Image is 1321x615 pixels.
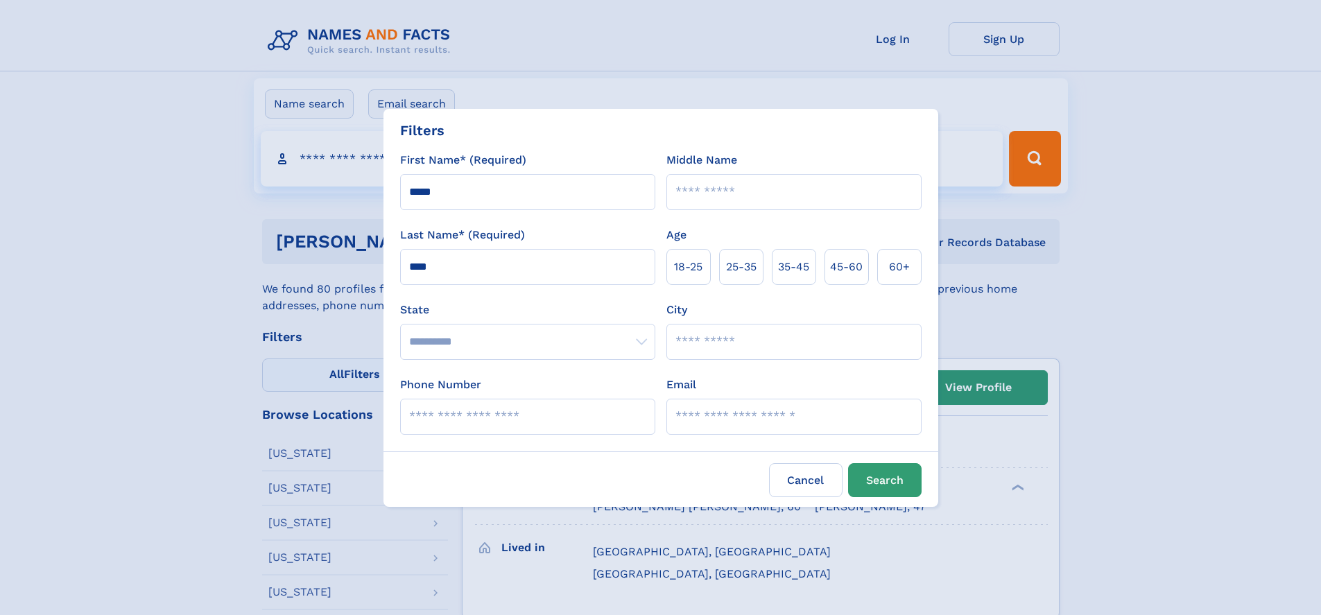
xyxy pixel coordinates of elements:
span: 35‑45 [778,259,809,275]
label: Middle Name [666,152,737,168]
label: Cancel [769,463,843,497]
label: First Name* (Required) [400,152,526,168]
label: City [666,302,687,318]
button: Search [848,463,922,497]
label: Age [666,227,687,243]
div: Filters [400,120,444,141]
span: 25‑35 [726,259,757,275]
span: 60+ [889,259,910,275]
label: State [400,302,655,318]
label: Last Name* (Required) [400,227,525,243]
label: Phone Number [400,376,481,393]
span: 18‑25 [674,259,702,275]
span: 45‑60 [830,259,863,275]
label: Email [666,376,696,393]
